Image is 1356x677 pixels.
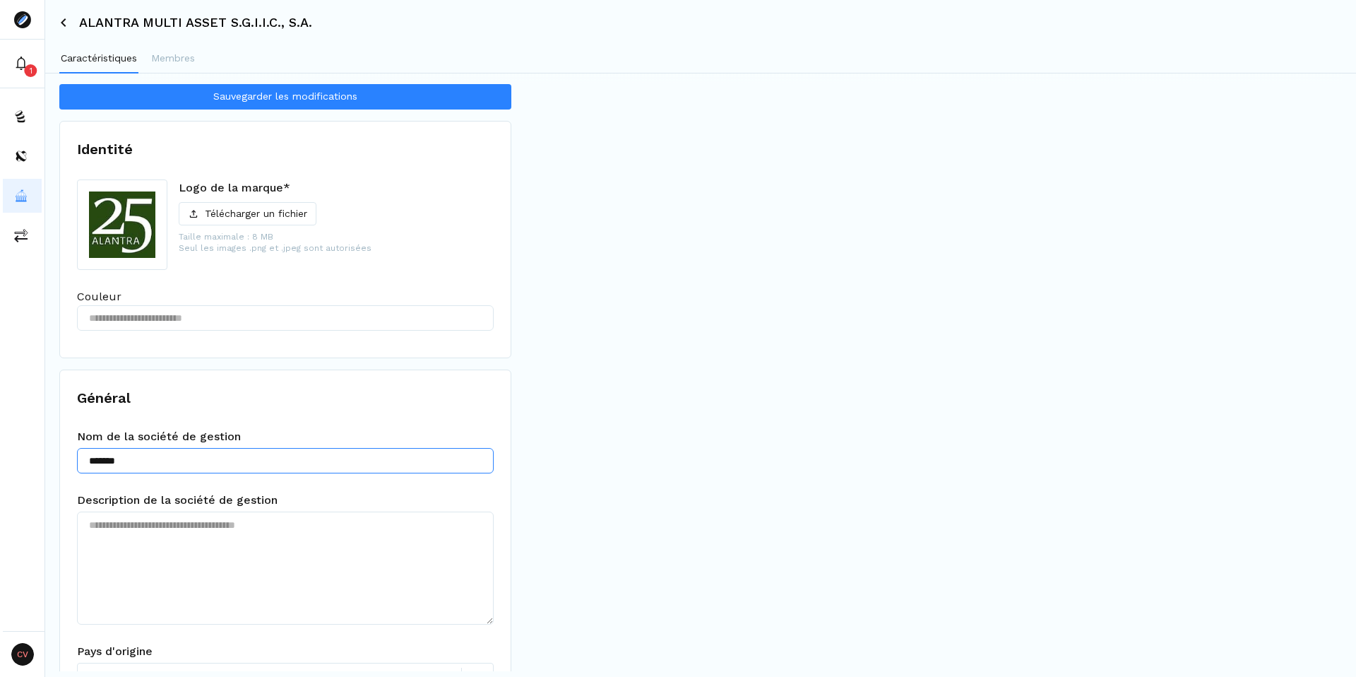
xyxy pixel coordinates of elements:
span: CV [11,643,34,666]
p: Logo de la marque* [179,179,371,196]
img: commissions [14,228,28,242]
p: Membres [151,51,195,66]
span: Sauvegarder les modifications [213,90,357,102]
p: Caractéristiques [61,51,137,66]
h1: Identité [77,139,494,160]
p: 1 [30,65,32,76]
img: funds [14,110,28,124]
p: Télécharger un fichier [205,206,307,221]
button: Télécharger un fichier [179,202,316,225]
img: distributors [14,149,28,163]
span: Couleur [77,288,121,305]
span: Pays d'origine [77,643,153,660]
button: distributors [3,139,42,173]
img: profile-picture [78,180,167,269]
span: Description de la société de gestion [77,492,278,509]
button: commissions [3,218,42,252]
button: Membres [150,45,196,73]
button: asset-managers [3,179,42,213]
h1: Général [77,387,494,408]
button: 1 [3,47,42,81]
button: Sauvegarder les modifications [59,84,511,110]
button: funds [3,100,42,134]
img: asset-managers [14,189,28,203]
span: Nom de la société de gestion [77,428,241,445]
button: Caractéristiques [59,45,138,73]
h3: ALANTRA MULTI ASSET S.G.I.I.C., S.A. [79,16,312,29]
p: Taille maximale : 8 MB Seul les images .png et .jpeg sont autorisées [179,231,371,254]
